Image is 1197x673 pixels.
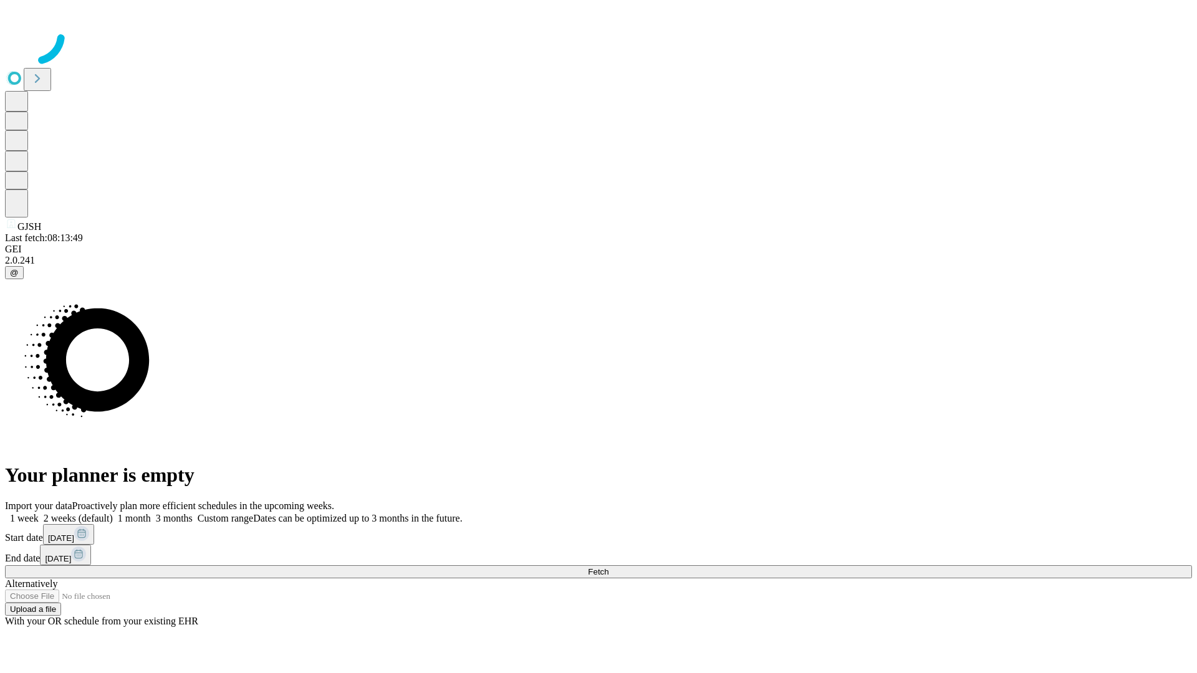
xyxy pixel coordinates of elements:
[5,255,1192,266] div: 2.0.241
[10,513,39,523] span: 1 week
[5,603,61,616] button: Upload a file
[72,500,334,511] span: Proactively plan more efficient schedules in the upcoming weeks.
[5,524,1192,545] div: Start date
[253,513,462,523] span: Dates can be optimized up to 3 months in the future.
[156,513,193,523] span: 3 months
[44,513,113,523] span: 2 weeks (default)
[5,616,198,626] span: With your OR schedule from your existing EHR
[40,545,91,565] button: [DATE]
[17,221,41,232] span: GJSH
[5,232,83,243] span: Last fetch: 08:13:49
[43,524,94,545] button: [DATE]
[588,567,608,576] span: Fetch
[198,513,253,523] span: Custom range
[5,464,1192,487] h1: Your planner is empty
[118,513,151,523] span: 1 month
[5,266,24,279] button: @
[5,578,57,589] span: Alternatively
[5,244,1192,255] div: GEI
[5,565,1192,578] button: Fetch
[10,268,19,277] span: @
[5,545,1192,565] div: End date
[5,500,72,511] span: Import your data
[45,554,71,563] span: [DATE]
[48,533,74,543] span: [DATE]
